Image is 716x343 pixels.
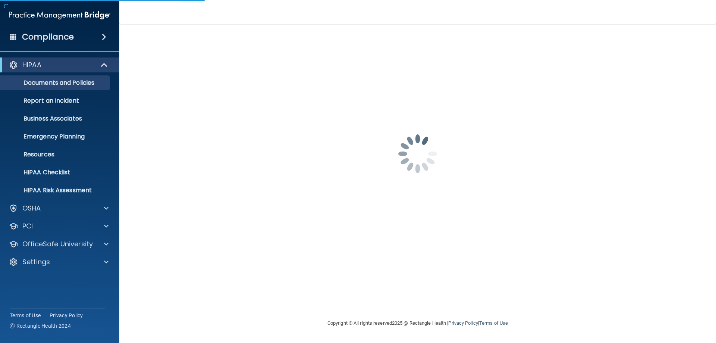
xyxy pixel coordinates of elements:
[22,222,33,231] p: PCI
[9,222,109,231] a: PCI
[9,204,109,213] a: OSHA
[380,116,455,191] img: spinner.e123f6fc.gif
[9,8,110,23] img: PMB logo
[9,60,108,69] a: HIPAA
[587,290,707,320] iframe: Drift Widget Chat Controller
[10,312,41,319] a: Terms of Use
[5,169,107,176] p: HIPAA Checklist
[5,115,107,122] p: Business Associates
[282,311,554,335] div: Copyright © All rights reserved 2025 @ Rectangle Health | |
[22,204,41,213] p: OSHA
[9,258,109,266] a: Settings
[5,97,107,105] p: Report an Incident
[5,133,107,140] p: Emergency Planning
[22,258,50,266] p: Settings
[9,240,109,249] a: OfficeSafe University
[5,187,107,194] p: HIPAA Risk Assessment
[50,312,83,319] a: Privacy Policy
[22,60,41,69] p: HIPAA
[5,151,107,158] p: Resources
[448,320,478,326] a: Privacy Policy
[479,320,508,326] a: Terms of Use
[22,32,74,42] h4: Compliance
[10,322,71,330] span: Ⓒ Rectangle Health 2024
[22,240,93,249] p: OfficeSafe University
[5,79,107,87] p: Documents and Policies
